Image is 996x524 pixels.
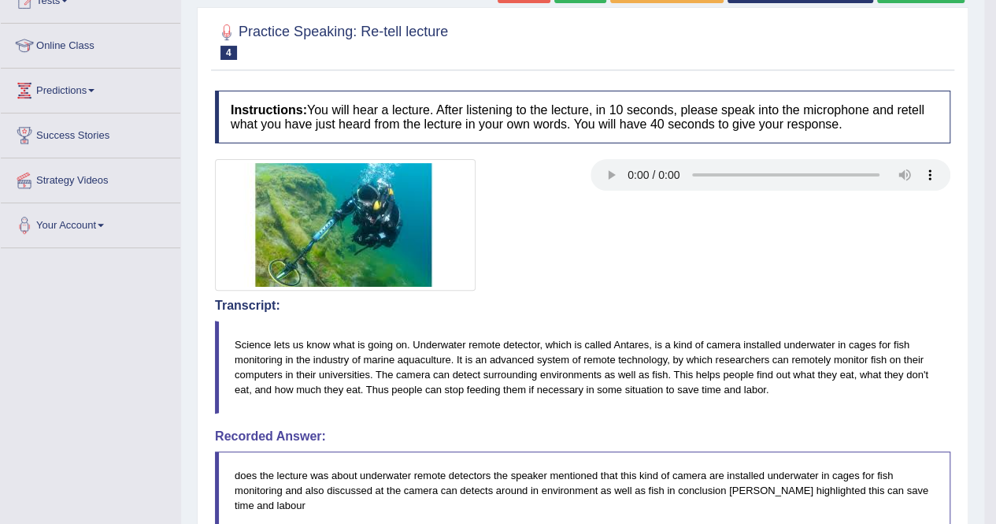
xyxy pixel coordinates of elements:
b: Instructions: [231,103,307,117]
h4: Recorded Answer: [215,429,950,444]
h4: Transcript: [215,299,950,313]
a: Your Account [1,203,180,243]
a: Strategy Videos [1,158,180,198]
a: Success Stories [1,113,180,153]
h4: You will hear a lecture. After listening to the lecture, in 10 seconds, please speak into the mic... [215,91,950,143]
h2: Practice Speaking: Re-tell lecture [215,20,448,60]
a: Online Class [1,24,180,63]
a: Predictions [1,69,180,108]
blockquote: Science lets us know what is going on. Underwater remote detector, which is called Antares, is a ... [215,321,950,414]
span: 4 [220,46,237,60]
